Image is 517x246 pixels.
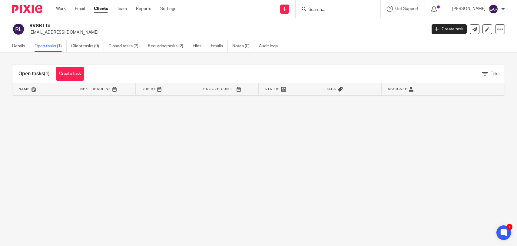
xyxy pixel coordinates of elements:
[259,40,282,52] a: Audit logs
[117,6,127,12] a: Team
[489,4,498,14] img: svg%3E
[75,6,85,12] a: Email
[452,6,486,12] p: [PERSON_NAME]
[193,40,206,52] a: Files
[94,6,108,12] a: Clients
[232,40,254,52] a: Notes (0)
[18,71,50,77] h1: Open tasks
[395,7,419,11] span: Get Support
[12,5,42,13] img: Pixie
[490,72,500,76] span: Filter
[203,87,235,91] span: Snoozed Until
[108,40,143,52] a: Closed tasks (2)
[44,71,50,76] span: (1)
[326,87,336,91] span: Tags
[29,23,344,29] h2: RVSB Ltd
[71,40,104,52] a: Client tasks (0)
[308,7,362,13] input: Search
[148,40,188,52] a: Recurring tasks (2)
[211,40,228,52] a: Emails
[29,29,423,35] p: [EMAIL_ADDRESS][DOMAIN_NAME]
[136,6,151,12] a: Reports
[506,224,512,230] div: 1
[56,67,84,81] a: Create task
[160,6,176,12] a: Settings
[12,40,30,52] a: Details
[265,87,280,91] span: Status
[12,23,25,35] img: svg%3E
[56,6,66,12] a: Work
[432,24,467,34] a: Create task
[35,40,67,52] a: Open tasks (1)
